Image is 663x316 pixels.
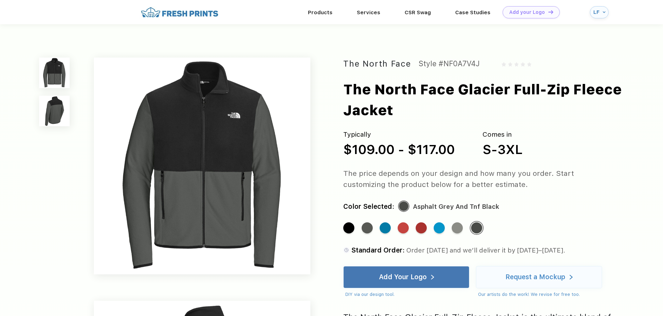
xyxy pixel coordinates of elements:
div: Asphalt Grey TNF Black [362,222,373,233]
div: Style #NF0A7V4J [418,58,480,70]
div: Hero Blue TNF Black [434,222,445,233]
img: fo%20logo%202.webp [139,6,220,18]
div: Asphalt Grey and TNF Black [471,222,482,233]
img: func=resize&h=100 [39,58,70,88]
div: TNF Medium Grey Heather [452,222,463,233]
div: S-3XL [483,140,523,159]
div: The North Face [343,58,411,70]
a: Products [308,9,333,16]
div: Rage Red TNF Black [398,222,409,233]
img: DT [548,10,553,14]
span: Order [DATE] and we’ll deliver it by [DATE]–[DATE]. [406,246,565,254]
div: Rage Red and TNF Black [416,222,427,233]
div: $109.00 - $117.00 [343,140,455,159]
img: func=resize&h=100 [39,96,70,126]
div: Add your Logo [509,9,545,15]
img: func=resize&h=640 [94,58,310,274]
img: gray_star.svg [508,62,512,66]
div: Add Your Logo [379,274,427,281]
div: Color Selected: [343,201,394,212]
img: gray_star.svg [521,62,525,66]
div: The North Face Glacier Full-Zip Fleece Jacket [343,79,642,121]
img: standard order [343,247,350,253]
img: white arrow [569,275,573,280]
div: LF [593,9,601,15]
div: Request a Mockup [505,274,565,281]
div: Asphalt Grey And Tnf Black [413,201,499,212]
div: Comes in [483,130,523,140]
div: Hero Blue and TNF Black [380,222,391,233]
img: gray_star.svg [514,62,519,66]
img: gray_star.svg [527,62,531,66]
div: The price depends on your design and how many you order. Start customizing the product below for ... [343,168,615,190]
img: white arrow [431,275,434,280]
div: DIY via our design tool. [345,291,469,298]
span: Standard Order: [351,246,405,254]
div: Our artists do the work! We revise for free too. [478,291,602,298]
div: Typically [343,130,455,140]
div: TNF Black [343,222,354,233]
img: arrow_down_blue.svg [603,11,605,14]
img: gray_star.svg [502,62,506,66]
